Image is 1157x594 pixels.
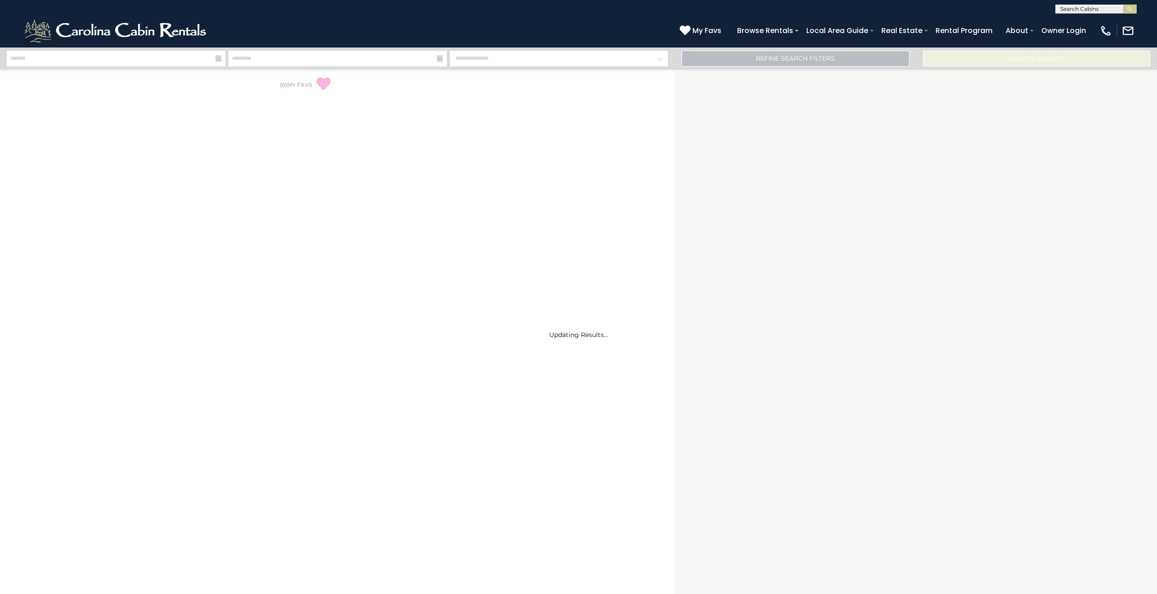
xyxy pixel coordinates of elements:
a: Local Area Guide [802,23,873,38]
img: mail-regular-white.png [1122,24,1134,37]
img: phone-regular-white.png [1100,24,1112,37]
a: Owner Login [1037,23,1091,38]
img: White-1-2.png [23,17,210,44]
a: My Favs [680,25,724,37]
a: Browse Rentals [733,23,798,38]
a: Real Estate [877,23,927,38]
span: My Favs [692,25,721,36]
a: Rental Program [931,23,997,38]
a: About [1001,23,1033,38]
